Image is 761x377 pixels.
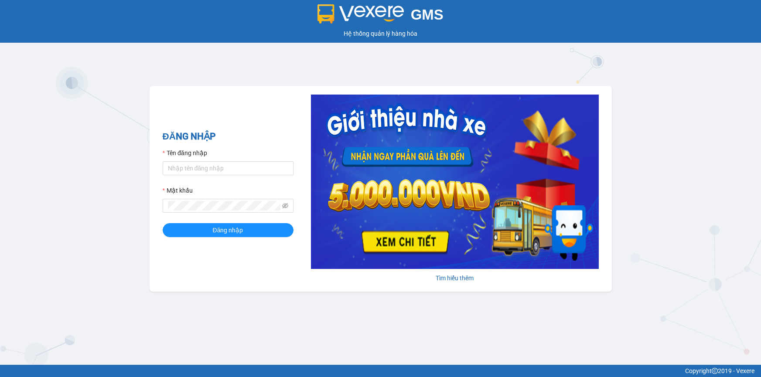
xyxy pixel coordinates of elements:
span: GMS [411,7,444,23]
input: Mật khẩu [168,201,280,211]
div: Tìm hiểu thêm [311,273,599,283]
div: Hệ thống quản lý hàng hóa [2,29,759,38]
div: Copyright 2019 - Vexere [7,366,754,376]
input: Tên đăng nhập [163,161,293,175]
img: logo 2 [317,4,404,24]
label: Mật khẩu [163,186,193,195]
img: banner-0 [311,95,599,269]
span: eye-invisible [282,203,288,209]
span: copyright [712,368,718,374]
h2: ĐĂNG NHẬP [163,129,293,144]
a: GMS [317,13,444,20]
span: Đăng nhập [213,225,243,235]
label: Tên đăng nhập [163,148,207,158]
button: Đăng nhập [163,223,293,237]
